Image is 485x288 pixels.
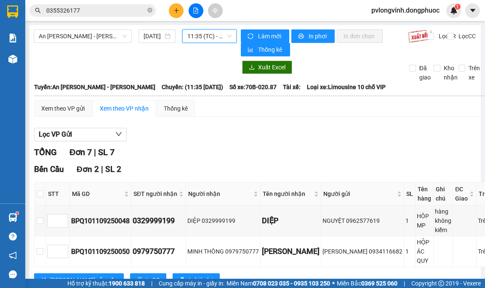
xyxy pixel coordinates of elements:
div: 0979750777 [133,246,184,257]
th: STT [46,182,70,206]
span: caret-down [469,7,477,14]
span: Hỗ trợ kỹ thuật: [67,279,145,288]
span: plus [173,8,179,13]
span: Lọc VP Gửi [39,129,72,140]
span: bar-chart [248,47,255,53]
b: Tuyến: An [PERSON_NAME] - [PERSON_NAME] [34,84,155,90]
input: 11/09/2025 [144,32,163,41]
th: Tên hàng [416,182,434,206]
span: Xuất Excel [258,63,285,72]
div: BPQ101109250050 [71,246,130,257]
span: Tài xế: [283,82,301,92]
span: close-circle [147,7,152,15]
span: Số xe: 70B-020.87 [229,82,277,92]
div: Xem theo VP gửi [41,104,85,113]
span: Loại xe: Limousine 10 chỗ VIP [307,82,386,92]
img: icon-new-feature [450,7,458,14]
span: Đơn 2 [77,164,99,174]
span: 1 [456,4,459,10]
button: Lọc VP Gửi [34,128,127,141]
button: downloadXuất Excel [242,61,292,74]
span: | [94,147,96,157]
strong: 1900 633 818 [109,280,145,287]
span: ⚪️ [332,282,335,285]
img: logo-vxr [7,5,18,18]
span: download [249,64,255,71]
button: bar-chartThống kê [241,43,290,56]
span: [PERSON_NAME] sắp xếp [50,275,117,285]
div: HỘP ÁC QUY [417,238,432,265]
button: In đơn chọn [337,29,383,43]
th: Ghi chú [434,182,453,206]
span: | [151,279,152,288]
sup: 1 [16,212,19,214]
div: Xem theo VP nhận [100,104,149,113]
span: sort-ascending [41,277,47,284]
span: Đã giao [416,63,434,82]
span: In biên lai [189,275,213,285]
span: close-circle [147,8,152,13]
button: file-add [189,3,203,18]
span: Bến Cầu [34,164,64,174]
span: Người gửi [323,189,395,198]
span: | [101,164,103,174]
span: Lọc CR [435,32,457,41]
sup: 1 [455,4,461,10]
span: Trên xe [465,63,483,82]
span: SL 2 [105,164,121,174]
span: Cung cấp máy in - giấy in: [159,279,224,288]
div: HÔP MP [417,211,432,230]
span: printer [298,33,305,40]
span: TỔNG [34,147,57,157]
td: 0979750777 [131,236,186,267]
span: ĐC Giao [455,185,468,203]
div: NGUYỆT 0962577619 [322,216,402,225]
span: message [9,270,17,278]
div: MINH THÔNG 0979750777 [187,247,259,256]
span: sync [248,33,255,40]
strong: 0708 023 035 - 0935 103 250 [253,280,330,287]
span: Thống kê [258,45,283,54]
button: syncLàm mới [241,29,289,43]
input: Tìm tên, số ĐT hoặc mã đơn [46,6,146,15]
div: [PERSON_NAME] 0934116682 [322,247,402,256]
div: BPQ101109250048 [71,216,130,226]
span: Làm mới [258,32,282,41]
span: search [35,8,41,13]
img: 9k= [408,29,432,43]
th: SL [404,182,416,206]
td: BPQ101109250048 [70,206,131,236]
button: printerIn DS [130,273,166,287]
td: DIỆP [261,206,321,236]
span: copyright [438,280,444,286]
span: Người nhận [188,189,252,198]
button: printerIn biên lai [173,273,220,287]
span: Kho nhận [440,63,461,82]
span: Mã GD [72,189,123,198]
div: DIỆP 0329999199 [187,216,259,225]
button: printerIn phơi [291,29,335,43]
div: hàng không kiểm [435,207,451,235]
span: Miền Bắc [337,279,397,288]
span: question-circle [9,233,17,240]
span: printer [137,277,143,284]
span: Chuyến: (11:35 [DATE]) [162,82,223,92]
span: Đơn 7 [69,147,92,157]
td: BPQ101109250050 [70,236,131,267]
span: notification [9,251,17,259]
div: 1 [405,216,414,225]
span: SL 7 [98,147,115,157]
button: plus [169,3,184,18]
span: SĐT người nhận [133,189,177,198]
span: In phơi [309,32,328,41]
span: pvlongvinh.dongphuoc [365,5,446,16]
img: solution-icon [8,34,17,42]
img: warehouse-icon [8,55,17,63]
button: aim [208,3,223,18]
td: MINH THÔNG [261,236,321,267]
span: 11:35 (TC) - 70B-020.87 [187,30,232,42]
div: DIỆP [262,215,320,227]
span: aim [212,8,218,13]
span: Tên người nhận [263,189,312,198]
img: warehouse-icon [8,213,17,222]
